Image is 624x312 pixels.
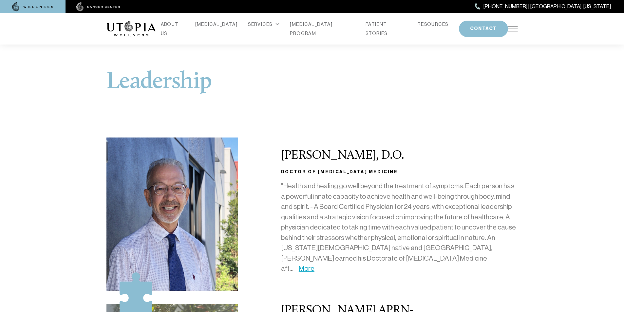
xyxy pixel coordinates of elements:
img: icon-hamburger [508,26,518,31]
img: wellness [12,2,53,11]
h2: [PERSON_NAME], D.O. [281,149,518,163]
a: [MEDICAL_DATA] [195,20,238,29]
span: [PHONE_NUMBER] | [GEOGRAPHIC_DATA], [US_STATE] [483,2,611,11]
h1: Leadership [106,70,518,94]
a: PATIENT STORIES [366,20,407,38]
a: [MEDICAL_DATA] PROGRAM [290,20,355,38]
img: Dr.%20Nelson-resized.jpg [106,138,238,291]
p: "Health and healing go well beyond the treatment of symptoms. Each person has a powerful innate c... [281,181,518,274]
img: logo [106,21,156,37]
a: [PHONE_NUMBER] | [GEOGRAPHIC_DATA], [US_STATE] [475,2,611,11]
button: CONTACT [459,21,508,37]
a: RESOURCES [418,20,448,29]
h3: Doctor of [MEDICAL_DATA] Medicine [281,168,518,176]
a: More [299,265,314,272]
div: SERVICES [248,20,279,29]
img: cancer center [76,2,120,11]
a: ABOUT US [161,20,185,38]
